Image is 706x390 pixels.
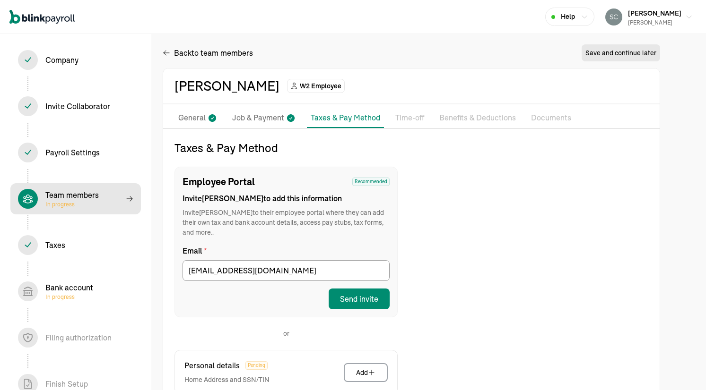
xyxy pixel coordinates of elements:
nav: Global [9,3,75,31]
input: Email [183,260,390,281]
div: Team members [45,189,99,208]
label: Email [183,245,390,256]
span: Team membersIn progress [10,183,141,214]
span: Employee Portal [183,175,255,189]
div: Bank account [45,282,93,301]
p: Benefits & Deductions [439,112,516,124]
button: Save and continue later [582,44,660,61]
p: Time-off [395,112,424,124]
span: Bank accountIn progress [10,276,141,307]
div: Company [45,54,78,66]
div: Invite Collaborator [45,101,110,112]
span: Filing authorization [10,322,141,353]
p: Job & Payment [232,112,284,124]
span: In progress [45,293,93,301]
span: Home Address and SSN/TIN [184,375,270,385]
span: Invite Collaborator [10,91,141,122]
p: Taxes & Pay Method [311,112,380,123]
iframe: Chat Widget [549,288,706,390]
div: Payroll Settings [45,147,100,158]
span: W2 Employee [300,81,341,91]
div: Taxes [45,239,65,251]
span: Taxes [10,229,141,261]
button: Help [545,8,594,26]
span: Invite [PERSON_NAME] to add this information [183,193,390,204]
div: Add [356,368,375,377]
span: Help [561,12,575,22]
button: Send invite [329,288,390,309]
h4: Taxes & Pay Method [174,140,398,155]
span: to team members [192,47,253,59]
div: Send invite [340,293,378,305]
button: Backto team members [163,42,253,64]
button: [PERSON_NAME][PERSON_NAME] [601,5,697,29]
span: In progress [45,201,99,208]
p: General [178,112,206,124]
span: Personal details [184,360,240,371]
button: Add [344,363,388,382]
div: Finish Setup [45,378,88,390]
div: [PERSON_NAME] [628,18,681,27]
span: Recommended [352,178,390,186]
span: Pending [245,361,268,370]
div: [PERSON_NAME] [174,76,279,96]
p: or [283,329,289,339]
div: Filing authorization [45,332,112,343]
p: Documents [531,112,571,124]
span: Company [10,44,141,76]
span: [PERSON_NAME] [628,9,681,17]
span: Back [174,47,253,59]
span: Payroll Settings [10,137,141,168]
span: Invite [PERSON_NAME] to their employee portal where they can add their own tax and bank account d... [183,208,390,237]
